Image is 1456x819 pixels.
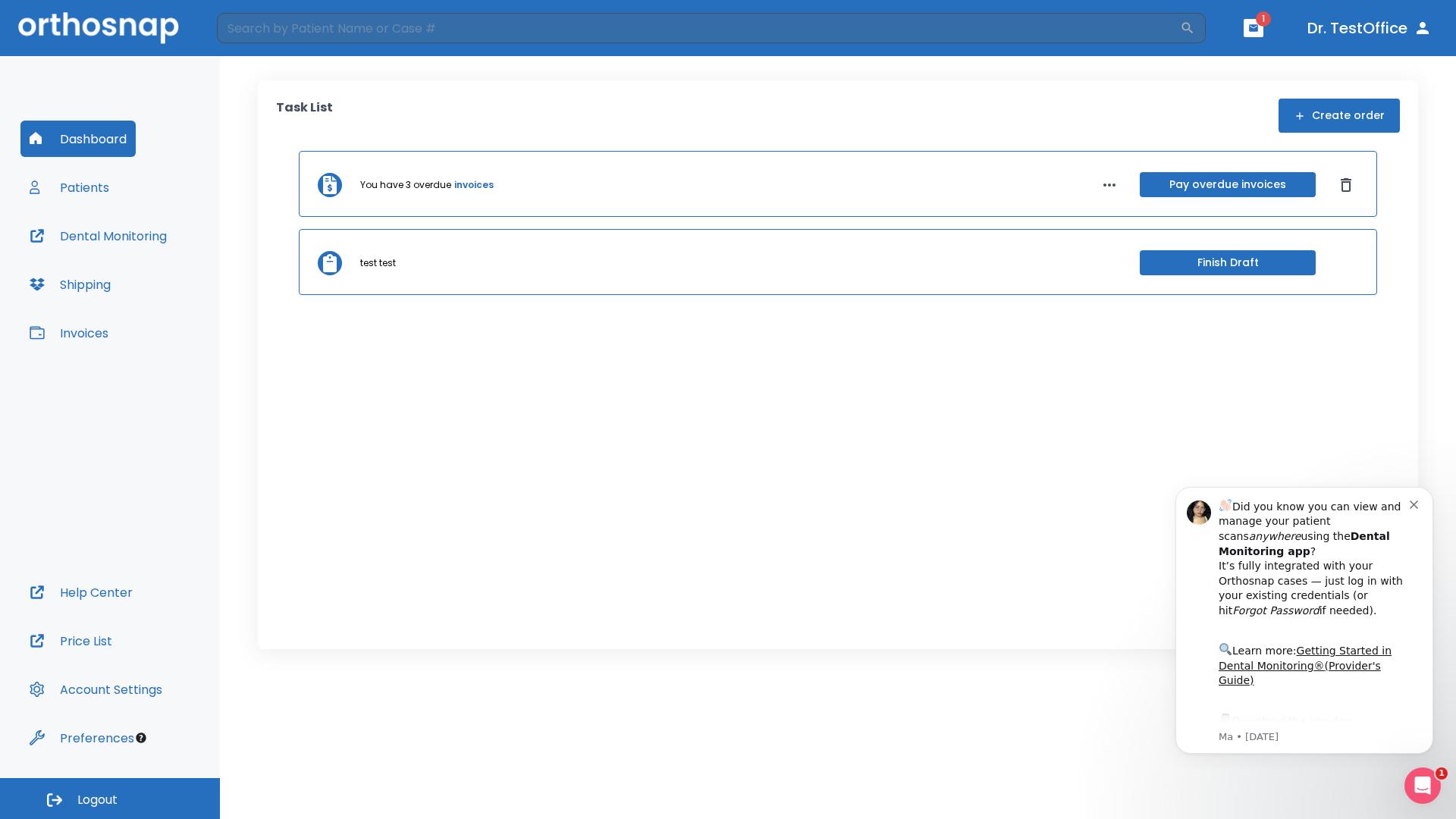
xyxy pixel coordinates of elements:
[454,178,494,192] a: invoices
[1404,767,1441,804] iframe: Intercom live chat
[1334,173,1358,197] button: Dismiss
[77,792,118,808] span: Logout
[20,671,171,708] button: Account Settings
[1279,99,1400,133] button: Create order
[360,256,396,270] p: test test
[20,169,118,206] button: Patients
[1140,250,1316,275] button: Finish Draft
[20,315,118,351] button: Invoices
[20,574,142,610] button: Help Center
[20,266,120,303] button: Shipping
[1301,14,1438,42] button: Dr. TestOffice
[276,99,333,133] p: Task List
[360,178,451,192] p: You have 3 overdue
[66,247,257,325] div: Download the app: | ​ Let us know if you need help getting started!
[20,218,176,254] button: Dental Monitoring
[66,251,201,278] a: App Store
[18,12,179,43] img: Orthosnap
[20,121,136,157] button: Dashboard
[66,266,257,280] p: Message from Ma, sent 2w ago
[20,720,143,756] button: Preferences
[134,731,148,745] div: Tooltip anchor
[1153,464,1456,778] iframe: Intercom notifications message
[1140,172,1316,197] button: Pay overdue invoices
[1256,11,1271,27] span: 1
[217,13,1180,43] input: Search by Patient Name or Case #
[257,33,269,45] button: Dismiss notification
[1436,767,1448,780] span: 1
[20,623,121,659] button: Price List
